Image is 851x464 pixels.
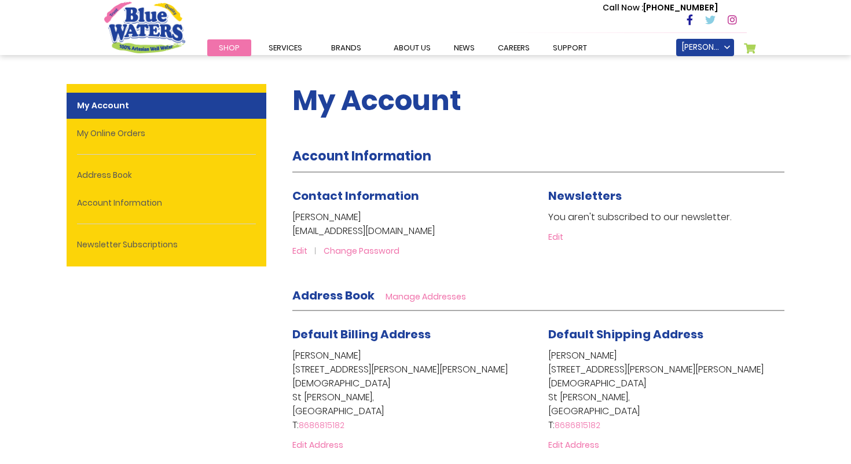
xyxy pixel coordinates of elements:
span: Default Shipping Address [548,326,703,342]
strong: My Account [67,93,266,119]
a: News [442,39,486,56]
span: Edit [292,245,307,257]
span: Brands [331,42,361,53]
a: Account Information [67,190,266,216]
a: Edit [548,231,563,243]
a: Newsletter Subscriptions [67,232,266,258]
p: You aren't subscribed to our newsletter. [548,210,784,224]
span: Default Billing Address [292,326,431,342]
a: store logo [104,2,185,53]
p: [PHONE_NUMBER] [603,2,718,14]
address: [PERSON_NAME] [STREET_ADDRESS][PERSON_NAME][PERSON_NAME][DEMOGRAPHIC_DATA] St [PERSON_NAME], [GEO... [292,349,529,432]
p: [PERSON_NAME] [EMAIL_ADDRESS][DOMAIN_NAME] [292,210,529,238]
span: My Account [292,81,461,120]
span: Contact Information [292,188,419,204]
a: 8686815182 [299,419,344,431]
span: Shop [219,42,240,53]
a: Edit [292,245,321,257]
a: My Online Orders [67,120,266,147]
a: Manage Addresses [386,291,466,302]
a: support [541,39,599,56]
span: Services [269,42,302,53]
a: about us [382,39,442,56]
a: 8686815182 [555,419,600,431]
address: [PERSON_NAME] [STREET_ADDRESS][PERSON_NAME][PERSON_NAME][DEMOGRAPHIC_DATA] St [PERSON_NAME], [GEO... [548,349,784,432]
strong: Address Book [292,287,375,304]
a: careers [486,39,541,56]
strong: Account Information [292,147,431,165]
span: Newsletters [548,188,622,204]
a: Address Book [67,162,266,188]
a: Change Password [324,245,399,257]
a: Edit Address [548,439,599,451]
a: Edit Address [292,439,343,451]
span: Call Now : [603,2,643,13]
a: [PERSON_NAME] [676,39,734,56]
